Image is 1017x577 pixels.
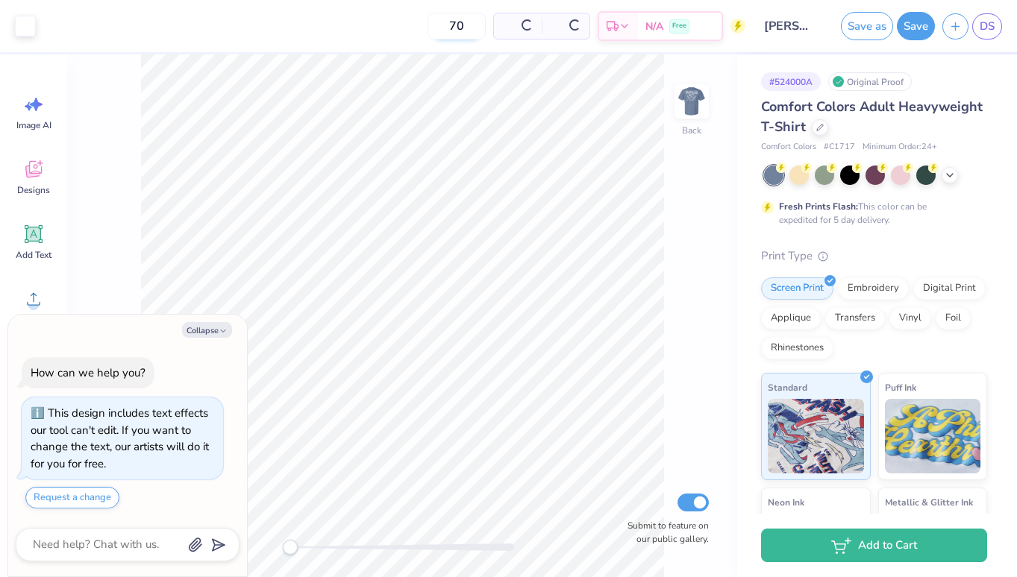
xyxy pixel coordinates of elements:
[31,365,145,380] div: How can we help you?
[761,307,821,330] div: Applique
[825,307,885,330] div: Transfers
[838,277,909,300] div: Embroidery
[645,19,663,34] span: N/A
[31,406,209,471] div: This design includes text effects our tool can't edit. If you want to change the text, our artist...
[841,12,893,40] button: Save as
[761,337,833,359] div: Rhinestones
[677,86,707,116] img: Back
[863,141,937,154] span: Minimum Order: 24 +
[885,399,981,473] img: Puff Ink
[936,307,971,330] div: Foil
[824,141,855,154] span: # C1717
[768,399,864,473] img: Standard
[25,487,119,508] button: Request a change
[182,322,232,338] button: Collapse
[753,11,826,41] input: Untitled Design
[761,98,983,136] span: Comfort Colors Adult Heavyweight T-Shirt
[682,124,701,137] div: Back
[885,494,973,510] span: Metallic & Glitter Ink
[889,307,931,330] div: Vinyl
[16,249,51,261] span: Add Text
[761,277,833,300] div: Screen Print
[980,18,995,35] span: DS
[828,72,912,91] div: Original Proof
[761,529,987,562] button: Add to Cart
[768,379,807,395] span: Standard
[768,494,804,510] span: Neon Ink
[283,540,298,555] div: Accessibility label
[672,21,686,31] span: Free
[779,201,858,212] strong: Fresh Prints Flash:
[761,247,987,265] div: Print Type
[17,184,50,196] span: Designs
[897,12,935,40] button: Save
[885,379,916,395] span: Puff Ink
[779,200,963,227] div: This color can be expedited for 5 day delivery.
[428,13,486,40] input: – –
[972,13,1002,40] a: DS
[761,72,821,91] div: # 524000A
[619,519,709,546] label: Submit to feature on our public gallery.
[761,141,816,154] span: Comfort Colors
[16,119,51,131] span: Image AI
[913,277,986,300] div: Digital Print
